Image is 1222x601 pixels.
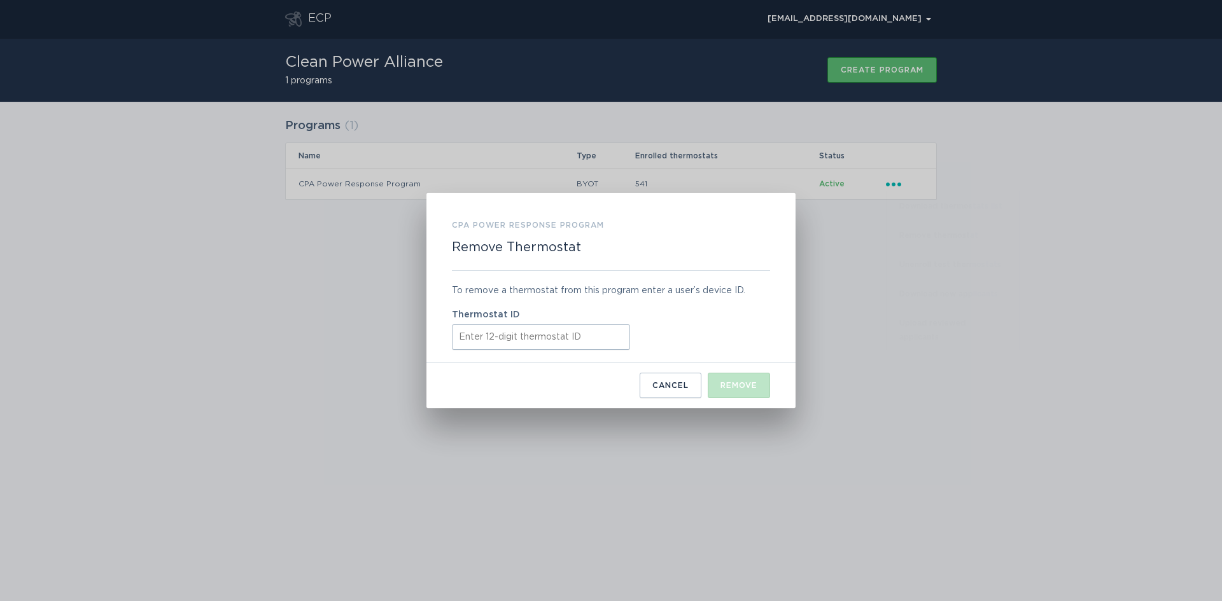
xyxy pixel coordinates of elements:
[652,382,689,389] div: Cancel
[708,373,770,398] button: Remove
[640,373,701,398] button: Cancel
[452,240,581,255] h2: Remove Thermostat
[452,284,770,298] div: To remove a thermostat from this program enter a user’s device ID.
[452,310,770,319] label: Thermostat ID
[452,324,630,350] input: Thermostat ID
[452,218,604,232] h3: CPA Power Response Program
[426,193,796,408] div: Remove Thermostat
[720,382,757,389] div: Remove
